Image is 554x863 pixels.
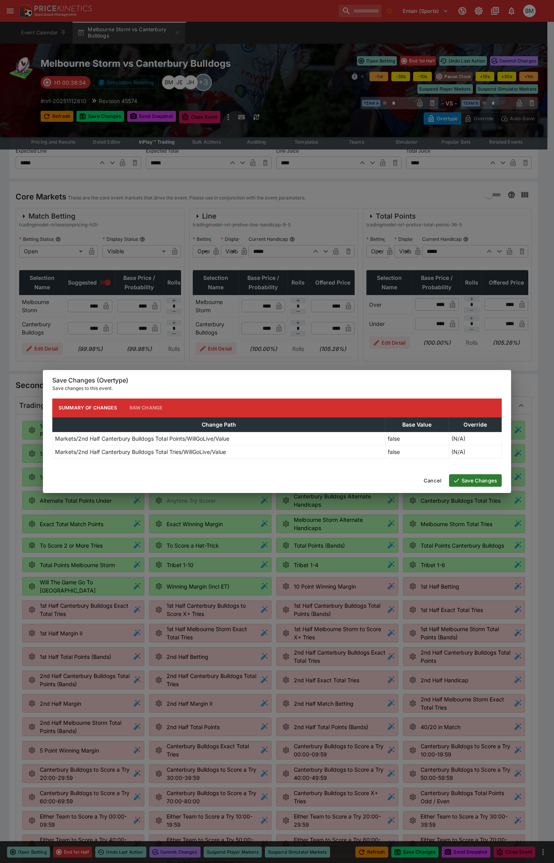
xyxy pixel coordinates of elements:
button: Cancel [419,474,446,487]
td: (N/A) [449,445,501,458]
th: Change Path [53,417,385,432]
th: Base Value [385,417,449,432]
th: Override [449,417,501,432]
p: Markets/2nd Half Canterbury Bulldogs Total Tries/WillGoLive/Value [55,448,226,456]
td: false [385,445,449,458]
h6: Save Changes (Overtype) [52,376,502,384]
button: Summary of Changes [52,399,123,417]
button: Raw Change [123,399,169,417]
p: Save changes to this event. [52,384,502,392]
td: false [385,432,449,445]
td: (N/A) [449,432,501,445]
button: Save Changes [449,474,502,487]
p: Markets/2nd Half Canterbury Bulldogs Total Points/WillGoLive/Value [55,434,229,443]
